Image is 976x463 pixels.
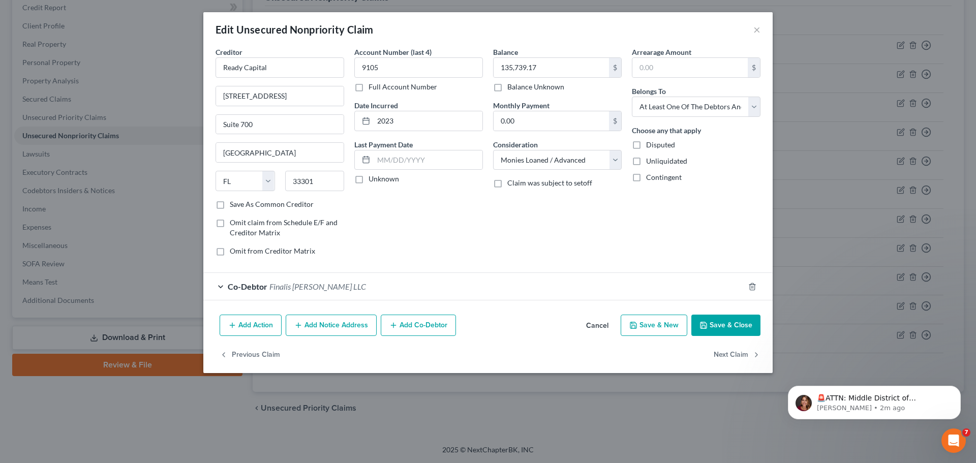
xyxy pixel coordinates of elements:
[216,48,242,56] span: Creditor
[507,178,592,187] span: Claim was subject to setoff
[228,282,267,291] span: Co-Debtor
[494,111,609,131] input: 0.00
[493,139,538,150] label: Consideration
[216,143,344,162] input: Enter city...
[374,111,482,131] input: MM/DD/YYYY
[354,139,413,150] label: Last Payment Date
[962,428,970,437] span: 7
[753,23,760,36] button: ×
[646,157,687,165] span: Unliquidated
[714,344,760,365] button: Next Claim
[354,100,398,111] label: Date Incurred
[494,58,609,77] input: 0.00
[220,344,280,365] button: Previous Claim
[646,173,682,181] span: Contingent
[646,140,675,149] span: Disputed
[632,87,666,96] span: Belongs To
[632,58,748,77] input: 0.00
[285,171,345,191] input: Enter zip...
[507,82,564,92] label: Balance Unknown
[220,315,282,336] button: Add Action
[230,246,315,255] span: Omit from Creditor Matrix
[216,22,374,37] div: Edit Unsecured Nonpriority Claim
[374,150,482,170] input: MM/DD/YYYY
[216,115,344,134] input: Apt, Suite, etc...
[369,174,399,184] label: Unknown
[773,364,976,436] iframe: Intercom notifications message
[621,315,687,336] button: Save & New
[286,315,377,336] button: Add Notice Address
[632,125,701,136] label: Choose any that apply
[354,47,432,57] label: Account Number (last 4)
[230,218,338,237] span: Omit claim from Schedule E/F and Creditor Matrix
[632,47,691,57] label: Arrearage Amount
[216,57,344,78] input: Search creditor by name...
[269,282,366,291] span: Finalis [PERSON_NAME] LLC
[941,428,966,453] iframe: Intercom live chat
[216,86,344,106] input: Enter address...
[381,315,456,336] button: Add Co-Debtor
[493,47,518,57] label: Balance
[748,58,760,77] div: $
[609,58,621,77] div: $
[578,316,617,336] button: Cancel
[609,111,621,131] div: $
[230,199,314,209] label: Save As Common Creditor
[493,100,550,111] label: Monthly Payment
[369,82,437,92] label: Full Account Number
[354,57,483,78] input: XXXX
[691,315,760,336] button: Save & Close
